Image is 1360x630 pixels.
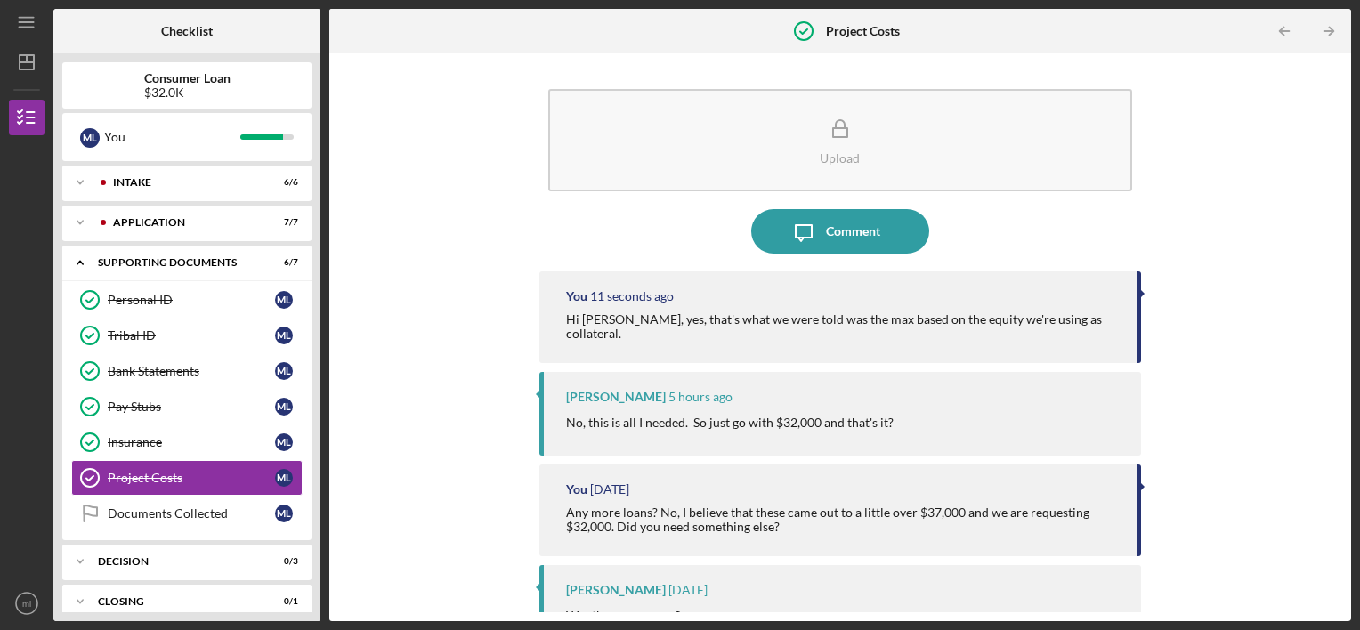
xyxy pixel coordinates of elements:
[826,24,900,38] b: Project Costs
[71,496,303,531] a: Documents Collectedml
[566,505,1120,534] div: Any more loans? No, I believe that these came out to a little over $37,000 and we are requesting ...
[144,71,231,85] b: Consumer Loan
[275,433,293,451] div: m l
[108,506,275,521] div: Documents Collected
[566,606,681,626] p: Was there any more?
[266,177,298,188] div: 6 / 6
[108,471,275,485] div: Project Costs
[98,556,254,567] div: Decision
[161,24,213,38] b: Checklist
[590,482,629,497] time: 2025-09-09 18:28
[113,177,254,188] div: Intake
[668,390,733,404] time: 2025-09-11 13:26
[22,599,31,609] text: ml
[108,328,275,343] div: Tribal ID
[275,398,293,416] div: m l
[275,469,293,487] div: m l
[566,413,894,432] p: No, this is all I needed. So just go with $32,000 and that's it?
[275,327,293,344] div: m l
[548,89,1133,191] button: Upload
[104,122,240,152] div: You
[266,217,298,228] div: 7 / 7
[71,282,303,318] a: Personal IDml
[820,151,860,165] div: Upload
[113,217,254,228] div: Application
[71,353,303,389] a: Bank Statementsml
[826,209,880,254] div: Comment
[266,257,298,268] div: 6 / 7
[98,596,254,607] div: Closing
[566,390,666,404] div: [PERSON_NAME]
[80,128,100,148] div: m l
[98,257,254,268] div: Supporting Documents
[566,482,587,497] div: You
[108,293,275,307] div: Personal ID
[275,291,293,309] div: m l
[71,460,303,496] a: Project Costsml
[275,362,293,380] div: m l
[108,400,275,414] div: Pay Stubs
[266,556,298,567] div: 0 / 3
[668,583,708,597] time: 2025-09-08 14:40
[71,389,303,424] a: Pay Stubsml
[108,364,275,378] div: Bank Statements
[9,586,45,621] button: ml
[71,318,303,353] a: Tribal IDml
[144,85,231,100] div: $32.0K
[108,435,275,449] div: Insurance
[266,596,298,607] div: 0 / 1
[751,209,929,254] button: Comment
[566,583,666,597] div: [PERSON_NAME]
[275,505,293,522] div: m l
[71,424,303,460] a: Insuranceml
[566,312,1120,341] div: Hi [PERSON_NAME], yes, that's what we were told was the max based on the equity we're using as co...
[566,289,587,303] div: You
[590,289,674,303] time: 2025-09-11 18:17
